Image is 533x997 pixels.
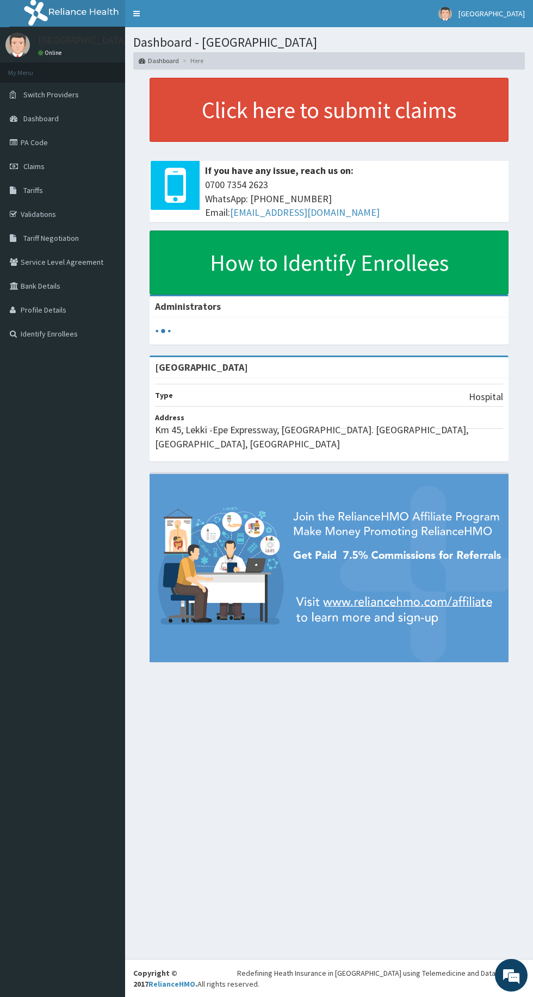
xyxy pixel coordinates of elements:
[155,423,503,451] p: Km 45, Lekki -Epe Expressway, [GEOGRAPHIC_DATA]. [GEOGRAPHIC_DATA], [GEOGRAPHIC_DATA], [GEOGRAPHI...
[139,56,179,65] a: Dashboard
[155,323,171,339] svg: audio-loading
[155,413,184,422] b: Address
[133,968,197,989] strong: Copyright © 2017 .
[38,35,128,45] p: [GEOGRAPHIC_DATA]
[23,114,59,123] span: Dashboard
[23,90,79,99] span: Switch Providers
[155,390,173,400] b: Type
[148,979,195,989] a: RelianceHMO
[150,474,509,662] img: provider-team-banner.png
[150,78,509,142] a: Click here to submit claims
[150,230,509,295] a: How to Identify Enrollees
[23,233,79,243] span: Tariff Negotiation
[180,56,203,65] li: Here
[38,49,64,57] a: Online
[438,7,452,21] img: User Image
[155,300,221,313] b: Administrators
[23,185,43,195] span: Tariffs
[230,206,380,219] a: [EMAIL_ADDRESS][DOMAIN_NAME]
[205,178,503,220] span: 0700 7354 2623 WhatsApp: [PHONE_NUMBER] Email:
[23,161,45,171] span: Claims
[155,361,248,373] strong: [GEOGRAPHIC_DATA]
[5,33,30,57] img: User Image
[133,35,525,49] h1: Dashboard - [GEOGRAPHIC_DATA]
[237,968,525,979] div: Redefining Heath Insurance in [GEOGRAPHIC_DATA] using Telemedicine and Data Science!
[458,9,525,18] span: [GEOGRAPHIC_DATA]
[469,390,503,404] p: Hospital
[205,164,354,177] b: If you have any issue, reach us on:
